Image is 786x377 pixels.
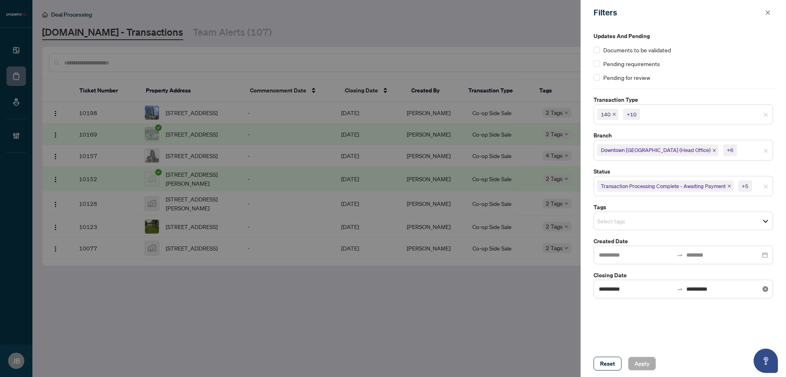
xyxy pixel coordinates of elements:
span: Reset [600,357,615,370]
div: Filters [594,6,763,19]
span: close [763,112,768,117]
span: close [612,112,616,116]
span: close [763,184,768,189]
span: Downtown Toronto (Head Office) [597,144,718,156]
div: +5 [742,182,748,190]
span: swap-right [677,286,683,292]
div: +6 [727,146,733,154]
label: Status [594,167,773,176]
label: Transaction Type [594,95,773,104]
span: 140 [601,110,611,118]
button: Apply [628,357,656,371]
label: Updates and Pending [594,32,773,41]
span: close-circle [763,286,768,292]
span: close [763,148,768,153]
span: Transaction Processing Complete - Awaiting Payment [601,182,726,190]
label: Branch [594,131,773,140]
span: to [677,252,683,258]
span: Transaction Processing Complete - Awaiting Payment [597,180,733,192]
label: Tags [594,203,773,212]
label: Closing Date [594,271,773,280]
button: Open asap [754,349,778,373]
div: +10 [627,110,636,118]
span: swap-right [677,252,683,258]
span: close [712,148,716,152]
button: Reset [594,357,622,371]
span: to [677,286,683,292]
span: close [727,184,731,188]
span: 140 [597,109,618,120]
label: Created Date [594,237,773,246]
span: Documents to be validated [603,45,671,54]
span: close [765,10,771,15]
span: Pending requirements [603,59,660,68]
span: Pending for review [603,73,650,82]
span: Downtown [GEOGRAPHIC_DATA] (Head Office) [601,146,711,154]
